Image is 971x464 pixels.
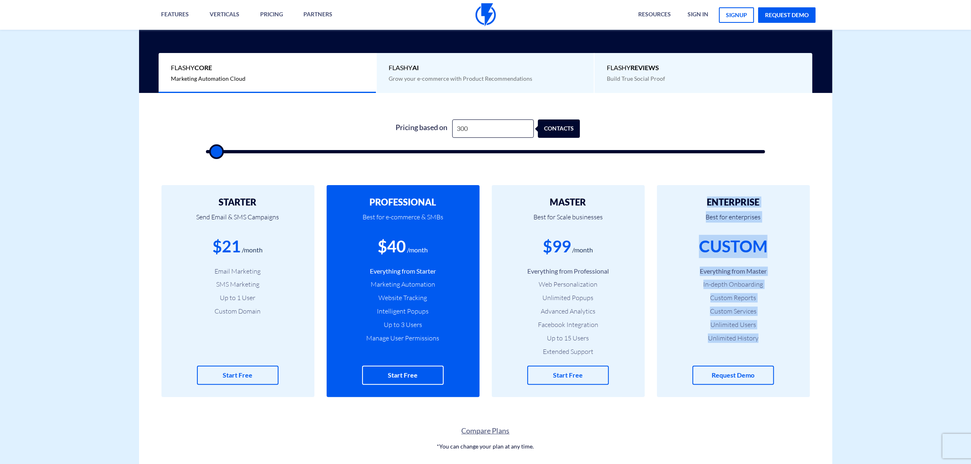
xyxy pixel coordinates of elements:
span: Marketing Automation Cloud [171,75,246,82]
p: *You can change your plan at any time. [139,442,832,451]
li: Advanced Analytics [504,307,633,316]
span: Build True Social Proof [607,75,665,82]
h2: ENTERPRISE [669,197,798,207]
li: Up to 3 Users [339,320,467,329]
span: Grow your e-commerce with Product Recommendations [389,75,533,82]
a: Start Free [527,366,609,385]
a: Compare Plans [139,426,832,436]
div: /month [573,245,593,255]
li: Web Personalization [504,280,633,289]
li: Everything from Starter [339,267,467,276]
h2: PROFESSIONAL [339,197,467,207]
div: CUSTOM [699,235,768,258]
h2: STARTER [174,197,302,207]
div: /month [407,245,428,255]
p: Best for Scale businesses [504,207,633,235]
li: Up to 1 User [174,293,302,303]
div: contacts [544,119,586,138]
li: Up to 15 Users [504,334,633,343]
li: Unlimited History [669,334,798,343]
li: Custom Services [669,307,798,316]
li: Marketing Automation [339,280,467,289]
span: Flashy [389,63,582,73]
b: Core [195,64,212,71]
li: Manage User Permissions [339,334,467,343]
a: Start Free [362,366,444,385]
div: $40 [378,235,406,258]
p: Send Email & SMS Campaigns [174,207,302,235]
b: AI [413,64,419,71]
a: Request Demo [692,366,774,385]
li: Everything from Master [669,267,798,276]
li: Extended Support [504,347,633,356]
li: In-depth Onboarding [669,280,798,289]
li: Everything from Professional [504,267,633,276]
div: /month [242,245,263,255]
li: Unlimited Popups [504,293,633,303]
b: REVIEWS [630,64,659,71]
span: Flashy [171,63,364,73]
div: Pricing based on [391,119,452,138]
li: Custom Domain [174,307,302,316]
div: $99 [543,235,571,258]
a: signup [719,7,754,23]
li: SMS Marketing [174,280,302,289]
p: Best for enterprises [669,207,798,235]
li: Intelligent Popups [339,307,467,316]
li: Email Marketing [174,267,302,276]
span: Flashy [607,63,800,73]
div: $21 [213,235,241,258]
h2: MASTER [504,197,633,207]
a: request demo [758,7,816,23]
li: Unlimited Users [669,320,798,329]
li: Facebook Integration [504,320,633,329]
a: Start Free [197,366,279,385]
li: Website Tracking [339,293,467,303]
p: Best for e-commerce & SMBs [339,207,467,235]
li: Custom Reports [669,293,798,303]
